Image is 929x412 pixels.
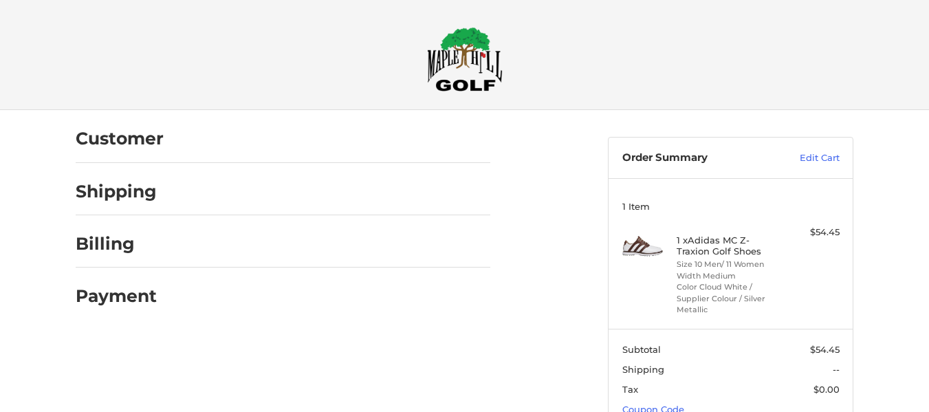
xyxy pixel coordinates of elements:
span: Subtotal [622,344,661,355]
li: Size 10 Men/ 11 Women [677,259,782,270]
a: Edit Cart [770,151,840,165]
li: Color Cloud White / Supplier Colour / Silver Metallic [677,281,782,316]
span: -- [833,364,840,375]
h2: Shipping [76,181,157,202]
h3: 1 Item [622,201,840,212]
span: Tax [622,384,638,395]
span: $54.45 [810,344,840,355]
iframe: Gorgias live chat messenger [14,353,164,398]
h2: Payment [76,285,157,307]
span: $0.00 [813,384,840,395]
img: Maple Hill Golf [427,27,503,91]
li: Width Medium [677,270,782,282]
iframe: Google Customer Reviews [816,375,929,412]
h4: 1 x Adidas MC Z-Traxion Golf Shoes [677,235,782,257]
div: $54.45 [785,226,840,239]
h2: Customer [76,128,164,149]
span: Shipping [622,364,664,375]
h2: Billing [76,233,156,254]
h3: Order Summary [622,151,770,165]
